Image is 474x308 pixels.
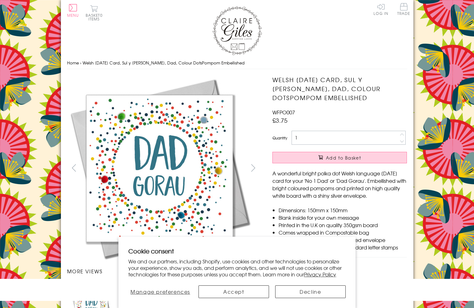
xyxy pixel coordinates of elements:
a: Home [67,60,79,66]
a: Trade [397,3,410,16]
button: Manage preferences [128,285,192,298]
button: prev [67,161,81,175]
p: We and our partners, including Shopify, use cookies and other technologies to personalize your ex... [128,258,346,277]
span: Menu [67,12,79,18]
img: Welsh Father's Day Card, Sul y Tadau Hapus, Dad, Colour DotsPompom Embellished [260,75,446,233]
button: Menu [67,4,79,17]
h3: More views [67,267,260,275]
li: Blank inside for your own message [279,214,407,221]
span: Welsh [DATE] Card, Sul y [PERSON_NAME], Dad, Colour DotsPompom Embellished [83,60,245,66]
img: Claire Giles Greetings Cards [212,6,262,55]
p: A wonderful bright polka dot Welsh language [DATE] card for your 'No 1 Dad' or 'Dad Gorau'. Embel... [272,169,407,199]
nav: breadcrumbs [67,57,407,69]
span: Trade [397,3,410,15]
li: With matching sustainable sourced envelope [279,236,407,244]
img: Welsh Father's Day Card, Sul y Tadau Hapus, Dad, Colour DotsPompom Embellished [67,75,252,261]
span: 0 items [88,12,103,22]
h1: Welsh [DATE] Card, Sul y [PERSON_NAME], Dad, Colour DotsPompom Embellished [272,75,407,102]
span: WFPO007 [272,108,295,116]
a: Privacy Policy [304,271,336,278]
button: Add to Basket [272,152,407,163]
span: Manage preferences [130,288,190,295]
button: next [246,161,260,175]
label: Quantity [272,135,287,141]
li: Comes wrapped in Compostable bag [279,229,407,236]
button: Basket0 items [86,5,103,21]
span: › [80,60,81,66]
li: Dimensions: 150mm x 150mm [279,206,407,214]
h2: Cookie consent [128,247,346,255]
li: Printed in the U.K on quality 350gsm board [279,221,407,229]
a: Log In [374,3,388,15]
button: Decline [275,285,346,298]
span: £3.75 [272,116,288,125]
span: Add to Basket [326,155,361,161]
button: Accept [199,285,269,298]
